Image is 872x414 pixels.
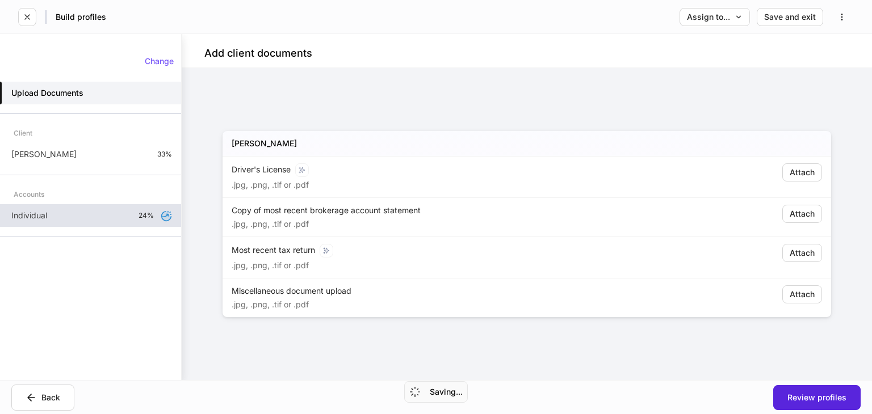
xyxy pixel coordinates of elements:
div: Attach [790,168,815,176]
div: Miscellaneous document upload [232,285,674,297]
h5: Build profiles [56,11,106,23]
div: Copy of most recent brokerage account statement [232,205,674,216]
button: Save and exit [757,8,823,26]
p: 24% [139,211,154,220]
button: Assign to... [680,8,750,26]
h5: Upload Documents [11,87,83,99]
div: Attach [790,210,815,218]
div: Attach [790,290,815,298]
button: Change [137,52,181,70]
div: Driver's License [232,163,674,177]
button: Attach [782,205,822,223]
button: Attach [782,285,822,303]
h4: Add client documents [204,47,312,60]
button: Attach [782,244,822,262]
div: Attach [790,249,815,257]
button: Attach [782,163,822,181]
h5: Saving... [430,386,463,398]
div: Assign to... [687,13,743,21]
div: Review profiles [787,394,846,402]
p: .jpg, .png, .tif or .pdf [232,299,309,310]
p: .jpg, .png, .tif or .pdf [232,218,309,230]
p: Individual [11,210,47,221]
p: 33% [157,150,172,159]
div: Save and exit [764,13,816,21]
div: Most recent tax return [232,244,674,257]
p: [PERSON_NAME] [11,149,77,160]
p: .jpg, .png, .tif or .pdf [232,179,309,191]
p: .jpg, .png, .tif or .pdf [232,260,309,271]
div: Client [14,123,32,143]
div: Accounts [14,184,44,204]
div: Change [145,57,174,65]
h5: [PERSON_NAME] [232,138,297,149]
div: Back [26,392,60,403]
button: Review profiles [773,385,861,410]
button: Back [11,385,74,411]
